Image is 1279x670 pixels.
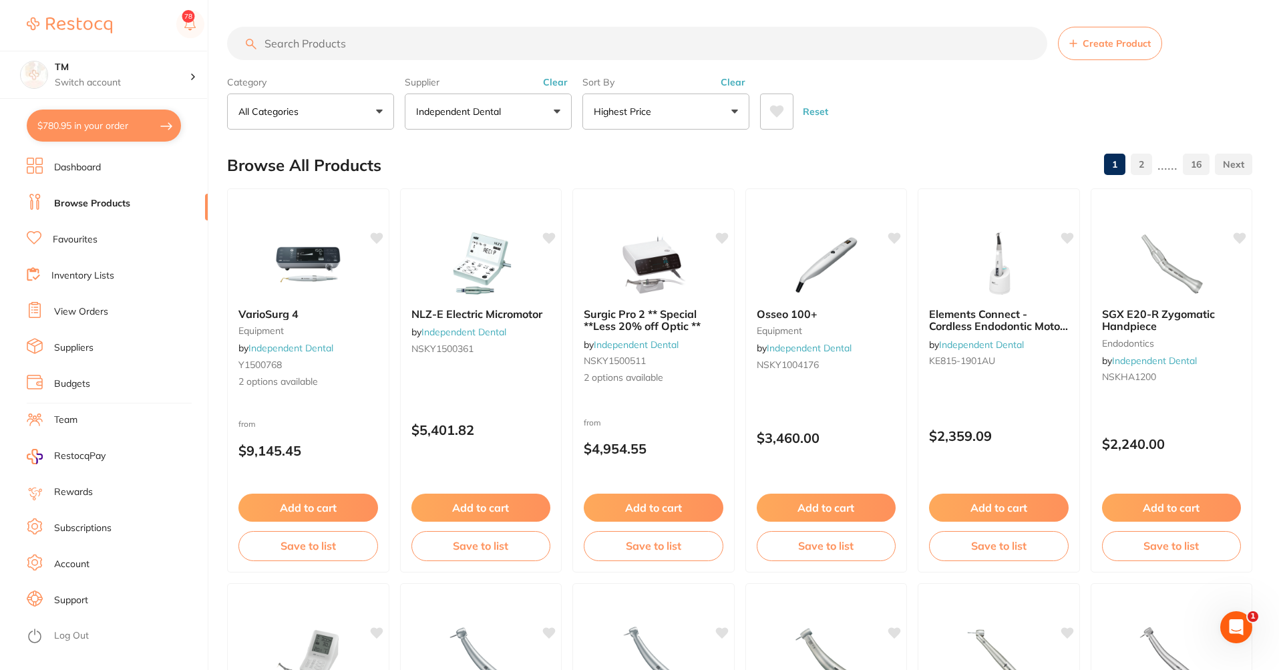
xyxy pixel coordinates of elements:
img: VarioSurg 4 [264,230,351,297]
button: $780.95 in your order [27,110,181,142]
a: Log Out [54,629,89,643]
button: Independent Dental [405,94,572,130]
h2: Browse All Products [227,156,381,175]
a: Browse Products [54,197,130,210]
img: Surgic Pro 2 ** Special **Less 20% off Optic ** [610,230,697,297]
a: Independent Dental [421,326,506,338]
p: $2,240.00 [1102,436,1242,452]
button: Save to list [238,531,378,560]
b: Osseo 100+ [757,308,896,320]
span: Surgic Pro 2 ** Special **Less 20% off Optic ** [584,307,701,333]
button: Add to cart [238,494,378,522]
small: endodontics [1102,338,1242,349]
a: Independent Dental [767,342,852,354]
button: Clear [717,76,749,88]
a: Dashboard [54,161,101,174]
a: Restocq Logo [27,10,112,41]
span: from [584,417,601,428]
label: Category [227,76,394,88]
a: Suppliers [54,341,94,355]
b: Surgic Pro 2 ** Special **Less 20% off Optic ** [584,308,723,333]
a: Budgets [54,377,90,391]
small: equipment [238,325,378,336]
span: Y1500768 [238,359,282,371]
h4: TM [55,61,190,74]
span: 2 options available [584,371,723,385]
button: Add to cart [1102,494,1242,522]
span: VarioSurg 4 [238,307,299,321]
button: Save to list [1102,531,1242,560]
a: Rewards [54,486,93,499]
img: Osseo 100+ [783,230,870,297]
p: $3,460.00 [757,430,896,446]
a: Favourites [53,233,98,246]
iframe: Intercom live chat [1220,611,1252,643]
a: 1 [1104,151,1125,178]
p: Switch account [55,76,190,90]
button: Log Out [27,626,204,647]
button: Create Product [1058,27,1162,60]
p: Independent Dental [416,105,506,118]
b: Elements Connect - Cordless Endodontic Motor **NEW** [929,308,1069,333]
img: TM [21,61,47,88]
a: RestocqPay [27,449,106,464]
button: All Categories [227,94,394,130]
span: by [238,342,333,354]
a: Independent Dental [248,342,333,354]
span: NSKY1500361 [411,343,474,355]
img: SGX E20-R Zygomatic Handpiece [1128,230,1215,297]
button: Add to cart [584,494,723,522]
img: Elements Connect - Cordless Endodontic Motor **NEW** [955,230,1042,297]
p: $2,359.09 [929,428,1069,444]
span: NSKY1500511 [584,355,646,367]
b: SGX E20-R Zygomatic Handpiece [1102,308,1242,333]
span: by [411,326,506,338]
button: Highest Price [582,94,749,130]
a: 2 [1131,151,1152,178]
p: $9,145.45 [238,443,378,458]
img: NLZ-E Electric Micromotor [437,230,524,297]
span: by [757,342,852,354]
span: KE815-1901AU [929,355,995,367]
a: Subscriptions [54,522,112,535]
span: by [929,339,1024,351]
span: 2 options available [238,375,378,389]
b: NLZ-E Electric Micromotor [411,308,551,320]
span: Osseo 100+ [757,307,817,321]
span: Create Product [1083,38,1151,49]
span: NSKY1004176 [757,359,819,371]
a: Inventory Lists [51,269,114,283]
button: Reset [799,94,832,130]
button: Save to list [929,531,1069,560]
button: Clear [539,76,572,88]
a: View Orders [54,305,108,319]
button: Add to cart [757,494,896,522]
span: Elements Connect - Cordless Endodontic Motor **NEW** [929,307,1068,345]
p: ...... [1157,157,1177,172]
button: Save to list [411,531,551,560]
button: Save to list [757,531,896,560]
img: Restocq Logo [27,17,112,33]
a: Independent Dental [1112,355,1197,367]
span: RestocqPay [54,450,106,463]
span: by [584,339,679,351]
b: VarioSurg 4 [238,308,378,320]
span: SGX E20-R Zygomatic Handpiece [1102,307,1215,333]
p: $5,401.82 [411,422,551,438]
a: 16 [1183,151,1210,178]
span: NSKHA1200 [1102,371,1156,383]
small: equipment [757,325,896,336]
input: Search Products [227,27,1047,60]
a: Team [54,413,77,427]
label: Sort By [582,76,749,88]
p: All Categories [238,105,304,118]
a: Independent Dental [939,339,1024,351]
p: Highest Price [594,105,657,118]
button: Save to list [584,531,723,560]
button: Add to cart [929,494,1069,522]
span: from [238,419,256,429]
span: 1 [1248,611,1258,622]
span: by [1102,355,1197,367]
img: RestocqPay [27,449,43,464]
button: Add to cart [411,494,551,522]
